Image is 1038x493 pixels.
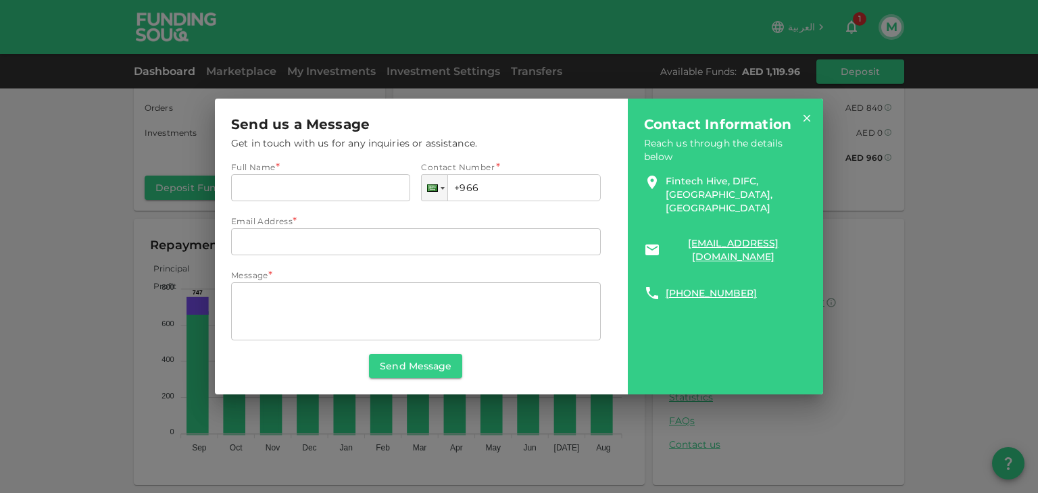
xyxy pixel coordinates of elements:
span: Email Address [231,216,293,226]
a: [EMAIL_ADDRESS][DOMAIN_NAME] [666,236,801,263]
span: Get in touch with us for any inquiries or assistance. [231,136,601,150]
div: message [231,282,601,340]
button: Send Message [369,354,462,378]
input: fullName [231,174,410,201]
textarea: message [241,288,591,334]
span: Contact Information [644,115,792,134]
input: 1 (702) 123-4567 [421,174,600,201]
div: Saudi Arabia: + 966 [422,175,447,201]
a: [PHONE_NUMBER] [666,286,757,300]
span: Message [231,270,268,280]
a: Fintech Hive, DIFC, [GEOGRAPHIC_DATA], [GEOGRAPHIC_DATA] [666,174,801,215]
input: emailAddress [231,228,601,255]
span: Contact Number [421,161,495,174]
span: Reach us through the details below [644,136,807,163]
span: Send us a Message [231,115,370,134]
span: Full Name [231,162,276,172]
